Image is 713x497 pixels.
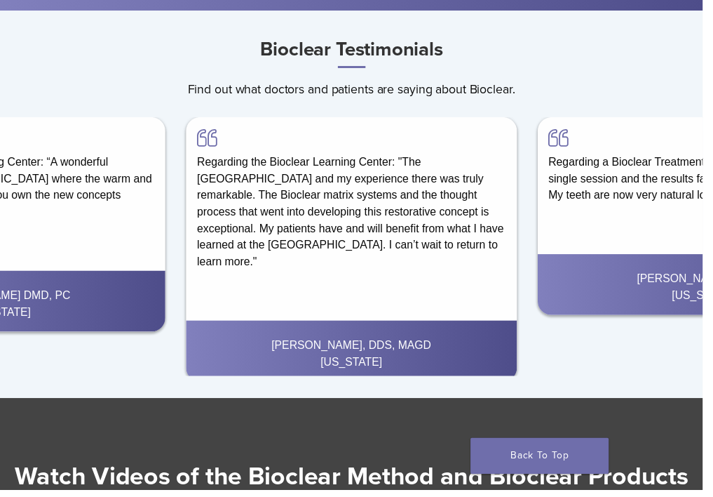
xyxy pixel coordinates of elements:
a: Back To Top [477,444,618,481]
div: [US_STATE] [200,359,513,376]
div: [PERSON_NAME], DDS, MAGD [200,342,513,359]
div: Regarding the Bioclear Learning Center: "The [GEOGRAPHIC_DATA] and my experience there was truly ... [189,119,524,285]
